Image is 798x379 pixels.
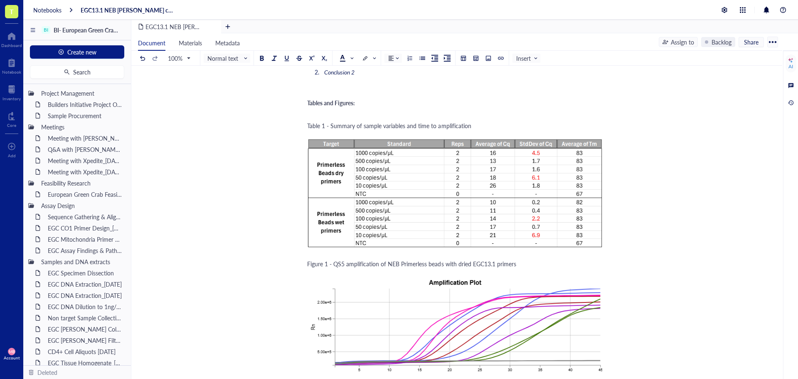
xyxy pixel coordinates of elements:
[44,155,126,166] div: Meeting with Xpedite_[DATE]
[44,290,126,301] div: EGC DNA Extraction_[DATE]
[2,56,21,74] a: Notebook
[712,37,731,47] div: Backlog
[215,39,240,47] span: Metadata
[2,69,21,74] div: Notebook
[44,267,126,279] div: EGC Specimen Dissection
[516,54,538,62] span: Insert
[67,49,96,55] span: Create new
[44,188,126,200] div: European Green Crab Feasibility Research
[37,200,126,211] div: Assay Design
[739,37,764,47] button: Share
[44,99,126,110] div: Builders Initiative Project Outline
[44,222,126,234] div: EGC CO1 Primer Design_[DATE]
[44,357,126,369] div: EGC Tissue Homogenate_[DATE]
[44,245,126,256] div: EGC Assay Findings & Pathways_[DATE]
[7,123,16,128] div: Core
[138,39,165,47] span: Document
[8,153,16,158] div: Add
[44,301,126,312] div: EGC DNA Dilution to 1ng/ul_[DATE]
[744,38,759,46] span: Share
[37,121,126,133] div: Meetings
[307,260,516,268] span: Figure 1 - QS5 amplification of NEB Primerless beads with dried EGC13.1 primers
[44,166,126,178] div: Meeting with Xpedite_[DATE]
[2,96,21,101] div: Inventory
[44,132,126,144] div: Meeting with [PERSON_NAME][GEOGRAPHIC_DATA] [DATE]
[73,69,91,75] span: Search
[671,37,694,47] div: Assign to
[7,109,16,128] a: Core
[307,138,603,248] img: genemod-experiment-image
[81,6,175,14] a: EGC13.1 NEB [PERSON_NAME] cartridge test_[DATE]
[324,68,355,76] span: Conclusion 2
[37,368,57,377] div: Deleted
[44,346,126,357] div: CD4+ Cell Aliquots [DATE]
[37,256,126,268] div: Samples and DNA extracts
[307,99,355,107] span: Tables and Figures:
[788,63,793,70] div: AI
[307,121,471,130] span: Table 1 - Summary of sample variables and time to amplification
[30,45,124,59] button: Create new
[33,6,62,14] a: Notebooks
[44,211,126,223] div: Sequence Gathering & Alignment
[179,39,202,47] span: Materials
[2,83,21,101] a: Inventory
[44,323,126,335] div: EGC [PERSON_NAME] Collection
[207,54,248,62] span: Normal text
[9,349,15,354] span: MB
[44,334,126,346] div: EGC [PERSON_NAME] Filter Extraction [PERSON_NAME] Bay [DATE]
[168,54,190,62] span: 100%
[54,26,165,34] span: BI- European Green Crab [PERSON_NAME]
[4,355,20,360] div: Account
[44,278,126,290] div: EGC DNA Extraction_[DATE]
[44,27,48,33] div: BI
[30,65,124,79] button: Search
[44,110,126,121] div: Sample Procurement
[44,144,126,155] div: Q&A with [PERSON_NAME] [DATE]
[10,6,14,17] span: T
[37,87,126,99] div: Project Management
[44,312,126,324] div: Non target Sample Collection, Dissection & DNA extraction
[44,233,126,245] div: EGC Mitochondria Primer Design_[DATE]
[1,43,22,48] div: Dashboard
[37,177,126,189] div: Feasibility Research
[1,30,22,48] a: Dashboard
